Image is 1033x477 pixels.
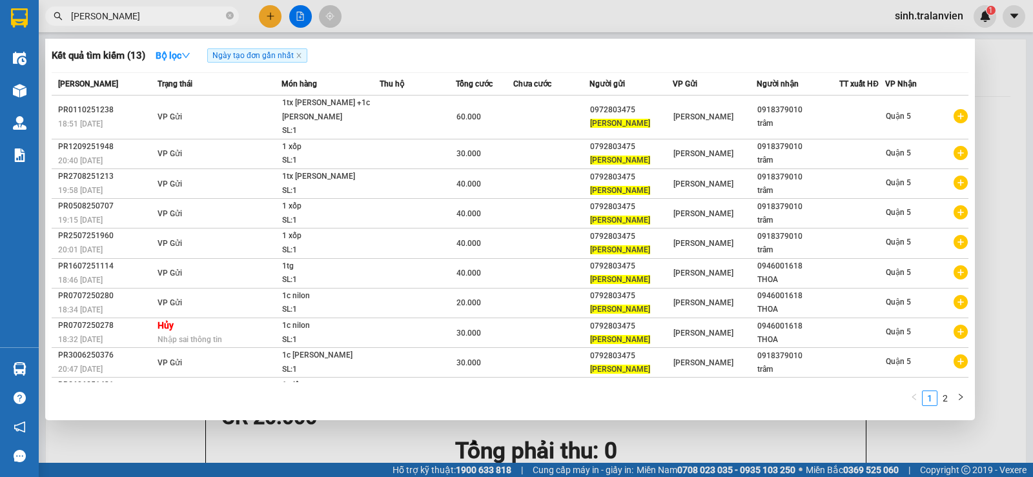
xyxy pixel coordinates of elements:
[673,179,733,188] span: [PERSON_NAME]
[79,19,128,147] b: Trà Lan Viên - Gửi khách hàng
[590,186,650,195] span: [PERSON_NAME]
[757,289,839,303] div: 0946001618
[158,269,182,278] span: VP Gửi
[282,96,379,124] div: 1tx [PERSON_NAME] +1c [PERSON_NAME]
[590,103,672,117] div: 0972803475
[282,273,379,287] div: SL: 1
[673,79,697,88] span: VP Gửi
[757,103,839,117] div: 0918379010
[13,84,26,97] img: warehouse-icon
[58,289,154,303] div: PR0707250280
[58,216,103,225] span: 19:15 [DATE]
[181,51,190,60] span: down
[757,79,799,88] span: Người nhận
[207,48,307,63] span: Ngày tạo đơn gần nhất
[58,378,154,392] div: PR2606251431
[11,8,28,28] img: logo-vxr
[954,325,968,339] span: plus-circle
[954,205,968,219] span: plus-circle
[456,298,481,307] span: 20.000
[156,50,190,61] strong: Bộ lọc
[108,49,178,59] b: [DOMAIN_NAME]
[590,335,650,344] span: [PERSON_NAME]
[673,329,733,338] span: [PERSON_NAME]
[282,170,379,184] div: 1tx [PERSON_NAME]
[58,365,103,374] span: 20:47 [DATE]
[590,216,650,225] span: [PERSON_NAME]
[158,239,182,248] span: VP Gửi
[456,269,481,278] span: 40.000
[953,391,968,406] li: Next Page
[839,79,879,88] span: TT xuất HĐ
[282,184,379,198] div: SL: 1
[954,354,968,369] span: plus-circle
[923,391,937,405] a: 1
[757,243,839,257] div: trâm
[954,235,968,249] span: plus-circle
[673,298,733,307] span: [PERSON_NAME]
[58,186,103,195] span: 19:58 [DATE]
[58,245,103,254] span: 20:01 [DATE]
[954,176,968,190] span: plus-circle
[954,146,968,160] span: plus-circle
[282,363,379,377] div: SL: 1
[757,214,839,227] div: trâm
[158,79,192,88] span: Trạng thái
[757,333,839,347] div: THOA
[757,259,839,273] div: 0946001618
[886,238,911,247] span: Quận 5
[58,276,103,285] span: 18:46 [DATE]
[906,391,922,406] li: Previous Page
[282,303,379,317] div: SL: 1
[281,79,317,88] span: Món hàng
[58,229,154,243] div: PR2507251960
[590,349,672,363] div: 0792803475
[282,214,379,228] div: SL: 1
[158,149,182,158] span: VP Gửi
[590,156,650,165] span: [PERSON_NAME]
[158,320,174,330] strong: Hủy
[71,9,223,23] input: Tìm tên, số ĐT hoặc mã đơn
[16,83,47,144] b: Trà Lan Viên
[13,52,26,65] img: warehouse-icon
[14,421,26,433] span: notification
[108,61,178,77] li: (c) 2017
[954,109,968,123] span: plus-circle
[937,391,953,406] li: 2
[886,357,911,366] span: Quận 5
[757,184,839,198] div: trâm
[13,362,26,376] img: warehouse-icon
[456,358,481,367] span: 30.000
[58,305,103,314] span: 18:34 [DATE]
[58,103,154,117] div: PR0110251238
[673,358,733,367] span: [PERSON_NAME]
[58,259,154,273] div: PR1607251114
[282,349,379,363] div: 1c [PERSON_NAME]
[140,16,171,47] img: logo.jpg
[58,199,154,213] div: PR0508250707
[282,229,379,243] div: 1 xốp
[953,391,968,406] button: right
[886,178,911,187] span: Quận 5
[957,393,965,401] span: right
[145,45,201,66] button: Bộ lọcdown
[58,79,118,88] span: [PERSON_NAME]
[886,327,911,336] span: Quận 5
[456,209,481,218] span: 40.000
[282,124,379,138] div: SL: 1
[13,116,26,130] img: warehouse-icon
[590,379,672,392] div: 0792803475
[52,49,145,63] h3: Kết quả tìm kiếm ( 13 )
[282,289,379,303] div: 1c nilon
[922,391,937,406] li: 1
[757,117,839,130] div: trâm
[757,363,839,376] div: trâm
[58,156,103,165] span: 20:40 [DATE]
[58,140,154,154] div: PR1209251948
[906,391,922,406] button: left
[456,179,481,188] span: 40.000
[282,199,379,214] div: 1 xốp
[590,305,650,314] span: [PERSON_NAME]
[886,148,911,157] span: Quận 5
[513,79,551,88] span: Chưa cước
